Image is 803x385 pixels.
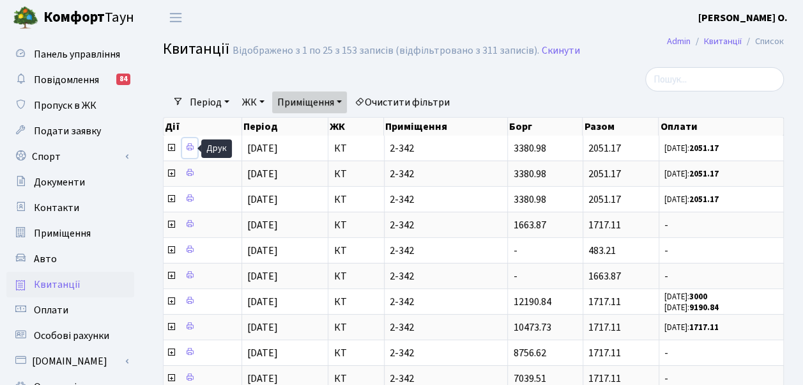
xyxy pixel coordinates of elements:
[664,194,719,205] small: [DATE]:
[34,303,68,317] span: Оплати
[664,246,778,256] span: -
[43,7,105,27] b: Комфорт
[664,220,778,230] span: -
[247,269,278,283] span: [DATE]
[689,194,719,205] b: 2051.17
[247,244,278,258] span: [DATE]
[333,373,378,384] span: КТ
[689,143,719,154] b: 2051.17
[390,220,503,230] span: 2-342
[34,278,80,292] span: Квитанції
[513,141,546,155] span: 3380.98
[513,346,546,360] span: 8756.62
[390,169,503,179] span: 2-342
[6,272,134,297] a: Квитанції
[185,91,234,113] a: Період
[513,218,546,232] span: 1663.87
[390,246,503,256] span: 2-342
[333,271,378,281] span: КТ
[588,141,621,155] span: 2051.17
[6,349,134,374] a: [DOMAIN_NAME]
[34,98,96,113] span: Пропуск в ЖК
[247,141,278,155] span: [DATE]
[6,323,134,349] a: Особові рахунки
[34,124,101,138] span: Подати заявку
[160,7,192,28] button: Переключити навігацію
[645,67,784,91] input: Пошук...
[272,91,347,113] a: Приміщення
[648,28,803,55] nav: breadcrumb
[333,143,378,153] span: КТ
[34,47,120,61] span: Панель управління
[588,295,621,309] span: 1717.11
[664,291,707,302] small: [DATE]:
[588,346,621,360] span: 1717.11
[34,226,91,240] span: Приміщення
[116,74,130,85] div: 84
[390,322,503,333] span: 2-342
[664,322,719,333] small: [DATE]:
[689,302,719,313] b: 9190.84
[588,192,621,207] span: 2051.17
[689,291,707,302] b: 3000
[508,118,583,136] th: Борг
[6,93,134,118] a: Пропуск в ЖК
[247,192,278,207] span: [DATE]
[237,91,270,113] a: ЖК
[390,271,503,281] span: 2-342
[13,5,38,31] img: logo.png
[664,302,719,313] small: [DATE]:
[233,45,539,57] div: Відображено з 1 по 25 з 153 записів (відфільтровано з 311 записів).
[247,346,278,360] span: [DATE]
[163,38,229,60] span: Квитанції
[659,118,783,136] th: Оплати
[6,169,134,195] a: Документи
[6,221,134,246] a: Приміщення
[201,139,232,158] div: Друк
[6,195,134,221] a: Контакти
[247,320,278,334] span: [DATE]
[34,329,109,343] span: Особові рахунки
[34,252,57,266] span: Авто
[698,10,788,26] a: [PERSON_NAME] О.
[664,143,719,154] small: [DATE]:
[588,218,621,232] span: 1717.11
[384,118,508,136] th: Приміщення
[6,67,134,93] a: Повідомлення84
[333,297,378,307] span: КТ
[664,348,778,358] span: -
[328,118,384,136] th: ЖК
[390,348,503,358] span: 2-342
[333,322,378,333] span: КТ
[247,218,278,232] span: [DATE]
[34,73,99,87] span: Повідомлення
[513,244,517,258] span: -
[742,35,784,49] li: Список
[6,118,134,144] a: Подати заявку
[390,143,503,153] span: 2-342
[6,246,134,272] a: Авто
[698,11,788,25] b: [PERSON_NAME] О.
[43,7,134,29] span: Таун
[349,91,455,113] a: Очистити фільтри
[667,35,691,48] a: Admin
[664,168,719,180] small: [DATE]:
[333,194,378,205] span: КТ
[513,295,551,309] span: 12190.84
[6,42,134,67] a: Панель управління
[513,167,546,181] span: 3380.98
[704,35,742,48] a: Квитанції
[588,167,621,181] span: 2051.17
[6,144,134,169] a: Спорт
[664,271,778,281] span: -
[588,269,621,283] span: 1663.87
[513,320,551,334] span: 10473.73
[542,45,580,57] a: Скинути
[242,118,329,136] th: Період
[333,246,378,256] span: КТ
[390,297,503,307] span: 2-342
[390,194,503,205] span: 2-342
[34,175,85,189] span: Документи
[583,118,659,136] th: Разом
[34,201,79,215] span: Контакти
